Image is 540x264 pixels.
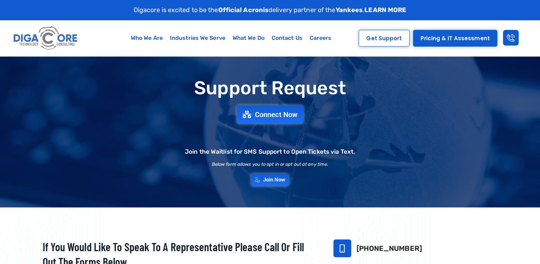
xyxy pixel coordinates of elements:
a: Who We Are [127,30,166,46]
span: Get Support [366,36,402,41]
a: 732-646-5725 [333,239,351,257]
span: Pricing & IT Assessment [421,36,490,41]
a: Join Now [251,174,289,186]
a: Contact Us [268,30,306,46]
a: Careers [306,30,335,46]
strong: Official Acronis [218,6,269,14]
h2: Join the Waitlist for SMS Support to Open Tickets via Text. [185,149,355,155]
span: Connect Now [255,111,298,118]
a: Pricing & IT Assessment [413,30,497,47]
img: Digacore logo 1 [12,24,80,53]
p: Digacore is excited to be the delivery partner of the . [134,5,407,15]
a: Get Support [359,30,409,47]
nav: Menu [108,30,354,46]
a: [PHONE_NUMBER] [357,244,422,253]
a: Connect Now [237,105,303,124]
span: Join Now [263,177,285,183]
h1: Support Request [25,78,515,98]
strong: Yankees [336,6,363,14]
a: Industries We Serve [166,30,229,46]
a: LEARN MORE [364,6,406,14]
a: What We Do [229,30,268,46]
h2: Below form allows you to opt in or opt out at any time. [212,162,328,167]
